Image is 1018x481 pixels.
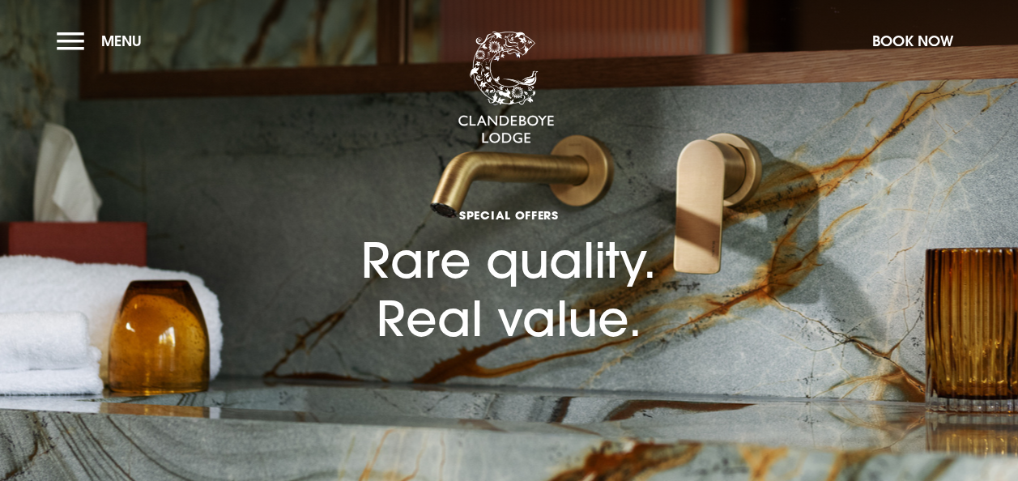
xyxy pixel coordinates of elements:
span: Special Offers [361,207,657,223]
h1: Rare quality. Real value. [361,147,657,347]
img: Clandeboye Lodge [458,32,555,145]
button: Menu [57,23,150,58]
button: Book Now [864,23,961,58]
span: Menu [101,32,142,50]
